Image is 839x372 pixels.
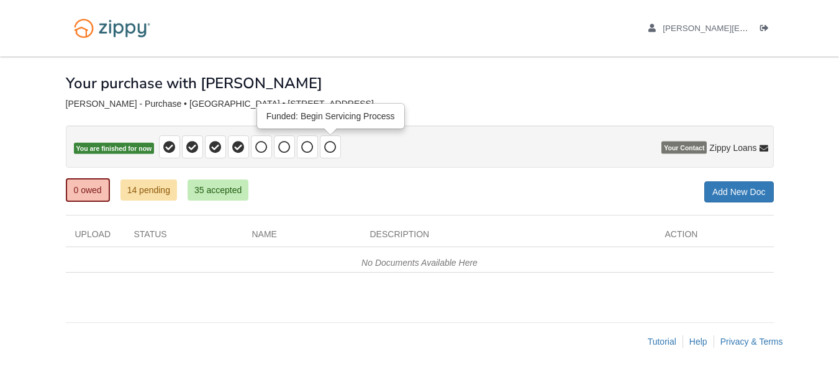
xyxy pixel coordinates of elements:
[243,228,361,247] div: Name
[760,24,774,36] a: Log out
[689,337,707,347] a: Help
[66,75,322,91] h1: Your purchase with [PERSON_NAME]
[66,178,110,202] a: 0 owed
[74,143,155,155] span: You are finished for now
[704,181,774,202] a: Add New Doc
[66,99,774,109] div: [PERSON_NAME] - Purchase • [GEOGRAPHIC_DATA] • [STREET_ADDRESS]
[361,228,656,247] div: Description
[656,228,774,247] div: Action
[66,12,158,44] img: Logo
[120,179,177,201] a: 14 pending
[258,104,404,128] div: Funded: Begin Servicing Process
[361,258,478,268] em: No Documents Available Here
[720,337,783,347] a: Privacy & Terms
[648,337,676,347] a: Tutorial
[661,142,707,154] span: Your Contact
[66,228,125,247] div: Upload
[125,228,243,247] div: Status
[188,179,248,201] a: 35 accepted
[709,142,756,154] span: Zippy Loans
